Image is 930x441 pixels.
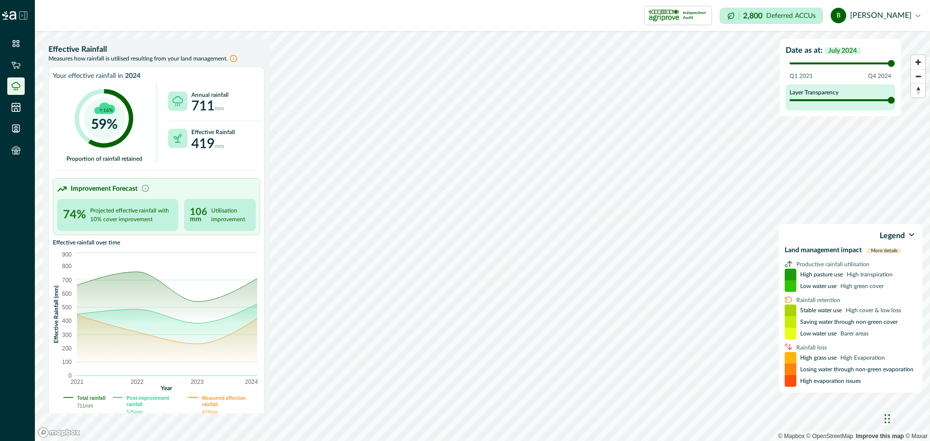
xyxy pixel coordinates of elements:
[38,427,80,438] a: Mapbox logo
[191,129,235,136] p: Effective Rainfall
[215,106,224,111] span: mm
[202,395,256,408] p: Measured effective rainfall
[126,395,181,408] p: Post-improvement rainfall
[188,408,256,417] p: 419 mm
[53,153,156,162] p: Proportion of rainfall retained
[191,91,229,98] p: Annual rainfall
[90,206,172,224] p: Projected effective rainfall with 10% cover improvement
[63,206,90,224] p: 74 %
[785,245,916,256] p: Land management impact
[62,359,72,365] tspan: 100
[840,283,883,289] span: High green cover
[847,272,893,277] span: High transpiration
[884,404,890,433] div: Drag
[867,248,901,253] span: More details
[840,331,868,336] span: Barer areas
[911,83,925,97] button: Reset bearing to north
[125,73,140,79] span: 2024
[649,8,679,23] img: certification logo
[190,205,211,219] p: 106
[62,263,72,270] tspan: 800
[911,84,925,97] span: Reset bearing to north
[911,69,925,83] button: Zoom out
[113,408,181,417] p: 525 mm
[800,282,883,290] p: Low water use
[911,70,925,83] span: Zoom out
[911,55,925,69] button: Zoom in
[191,98,229,117] p: 711
[786,45,895,56] p: Date as at:
[62,290,72,297] tspan: 600
[824,47,861,54] span: July 2024
[48,54,228,63] p: Measures how rainfall is utilised resulting from your land management.
[103,106,113,115] p: 16%
[800,318,901,326] p: Saving water through non-green cover
[62,345,72,352] tspan: 200
[71,378,84,385] tspan: 2021
[2,11,16,20] img: Logo
[800,377,865,385] p: High evaporation issues
[743,12,762,20] p: 2,800
[245,378,258,385] tspan: 2024
[53,71,260,81] p: Your effective rainfall in
[215,143,224,149] span: mm
[71,184,138,194] p: Improvement Forecast
[68,372,72,379] tspan: 0
[800,270,893,279] p: High pasture use
[790,72,813,80] p: Q1 2021
[62,277,72,284] tspan: 700
[882,395,930,441] iframe: Chat Widget
[856,433,904,440] a: Map feedback
[62,304,72,311] tspan: 500
[53,285,59,343] tspan: Effective Rainfall (mm)
[766,12,816,19] p: Deferred ACCUs
[796,260,869,269] p: Productive rainfall utilisation
[77,395,106,401] p: Total rainfall
[191,136,235,154] p: 419
[800,329,868,338] p: Low water use
[62,318,72,324] tspan: 400
[683,11,708,20] p: Independent Audit
[62,331,72,338] tspan: 300
[131,378,144,385] tspan: 2022
[800,365,916,374] p: Losing water through non-green evaporation
[48,45,264,54] p: Effective Rainfall
[880,230,905,242] p: Legend
[644,6,712,25] button: certification logoIndependent Audit
[35,31,930,441] canvas: Map
[778,433,805,440] a: Mapbox
[53,239,260,246] p: Effective rainfall over time
[796,296,840,304] p: Rainfall retention
[790,88,891,97] p: Layer Transparency
[62,251,72,258] tspan: 900
[840,355,885,361] span: High Evaporation
[211,206,250,224] p: Utilisation improvement
[831,4,920,27] button: bob marcus [PERSON_NAME]
[91,114,118,135] p: 59 %
[806,433,853,440] a: OpenStreetMap
[868,72,891,80] p: Q4 2024
[796,343,827,352] p: Rainfall loss
[800,353,885,362] p: High grass use
[846,307,901,313] span: High cover & low loss
[191,378,204,385] tspan: 2023
[800,306,901,315] p: Stable water use
[63,401,106,411] p: 711 mm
